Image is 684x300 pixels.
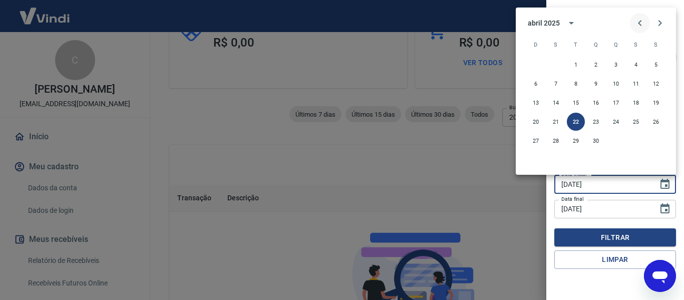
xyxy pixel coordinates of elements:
[527,94,545,112] button: 13
[527,132,545,150] button: 27
[567,132,585,150] button: 29
[527,35,545,55] span: domingo
[563,15,580,32] button: calendar view is open, switch to year view
[650,13,670,33] button: Next month
[554,175,651,193] input: DD/MM/YYYY
[647,56,665,74] button: 5
[567,56,585,74] button: 1
[627,56,645,74] button: 4
[627,94,645,112] button: 18
[561,195,584,203] label: Data final
[587,132,605,150] button: 30
[527,113,545,131] button: 20
[647,113,665,131] button: 26
[627,35,645,55] span: sexta-feira
[547,113,565,131] button: 21
[587,56,605,74] button: 2
[627,113,645,131] button: 25
[527,75,545,93] button: 6
[607,56,625,74] button: 3
[644,260,676,292] iframe: Botão para abrir a janela de mensagens
[567,113,585,131] button: 22
[630,13,650,33] button: Previous month
[655,174,675,194] button: Choose date, selected date is 22 de abr de 2025
[607,94,625,112] button: 17
[554,200,651,218] input: DD/MM/YYYY
[554,250,676,269] button: Limpar
[587,94,605,112] button: 16
[567,35,585,55] span: terça-feira
[547,35,565,55] span: segunda-feira
[647,35,665,55] span: sábado
[647,75,665,93] button: 12
[607,35,625,55] span: quinta-feira
[627,75,645,93] button: 11
[528,18,560,29] div: abril 2025
[547,75,565,93] button: 7
[567,94,585,112] button: 15
[567,75,585,93] button: 8
[554,228,676,247] button: Filtrar
[647,94,665,112] button: 19
[547,94,565,112] button: 14
[587,75,605,93] button: 9
[607,75,625,93] button: 10
[607,113,625,131] button: 24
[587,113,605,131] button: 23
[547,132,565,150] button: 28
[587,35,605,55] span: quarta-feira
[655,199,675,219] button: Choose date, selected date is 20 de ago de 2025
